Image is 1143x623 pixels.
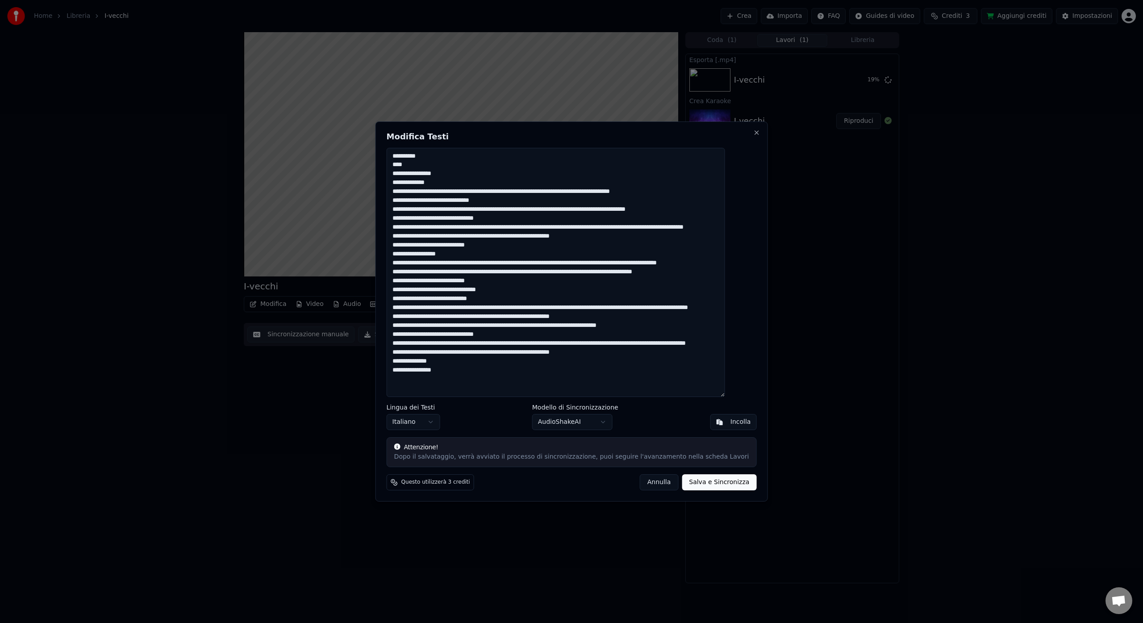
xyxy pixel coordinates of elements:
button: Annulla [640,474,679,490]
label: Lingua dei Testi [387,404,440,410]
div: Dopo il salvataggio, verrà avviato il processo di sincronizzazione, puoi seguire l'avanzamento ne... [394,453,749,462]
div: Incolla [730,418,751,426]
button: Salva e Sincronizza [682,474,756,490]
div: Attenzione! [394,443,749,452]
span: Questo utilizzerà 3 crediti [401,479,470,486]
label: Modello di Sincronizzazione [532,404,618,410]
button: Incolla [710,414,757,430]
h2: Modifica Testi [387,133,757,141]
